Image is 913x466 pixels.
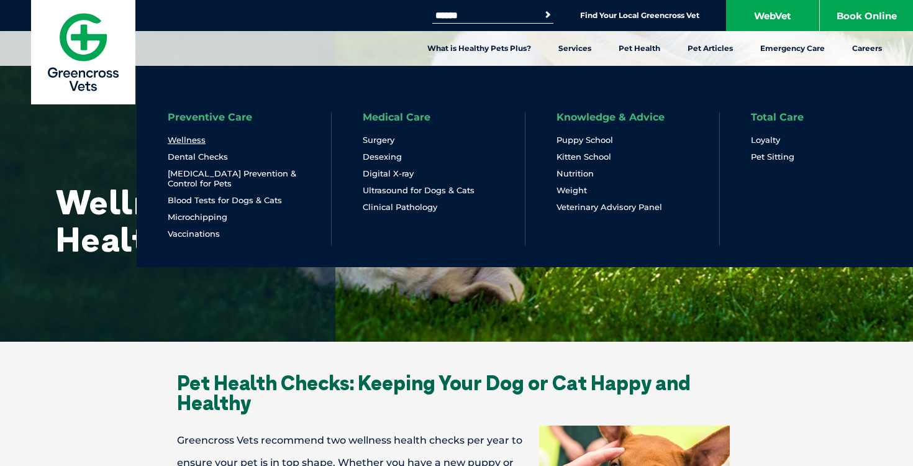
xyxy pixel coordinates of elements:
a: Blood Tests for Dogs & Cats [168,195,282,206]
a: Medical Care [363,112,430,122]
a: Total Care [751,112,804,122]
a: Pet Sitting [751,152,794,162]
a: Pet Health [605,31,674,66]
a: Clinical Pathology [363,202,437,212]
a: Veterinary Advisory Panel [556,202,662,212]
a: Careers [838,31,896,66]
span: Pet Health Checks: Keeping Your Dog or Cat Happy and Healthy [177,370,691,415]
a: Services [545,31,605,66]
a: Dental Checks [168,152,228,162]
a: Nutrition [556,168,594,179]
a: Weight [556,185,587,196]
a: Ultrasound for Dogs & Cats [363,185,475,196]
a: Preventive Care [168,112,252,122]
a: Pet Articles [674,31,747,66]
a: Digital X-ray [363,168,414,179]
a: Find Your Local Greencross Vet [580,11,699,21]
a: Loyalty [751,135,780,145]
h1: Wellness Health Check [56,183,304,258]
a: Puppy School [556,135,613,145]
a: [MEDICAL_DATA] Prevention & Control for Pets [168,168,300,189]
a: Knowledge & Advice [556,112,665,122]
a: What is Healthy Pets Plus? [414,31,545,66]
a: Desexing [363,152,402,162]
a: Surgery [363,135,394,145]
a: Microchipping [168,212,227,222]
a: Emergency Care [747,31,838,66]
a: Wellness [168,135,206,145]
button: Search [542,9,554,21]
a: Kitten School [556,152,611,162]
a: Vaccinations [168,229,220,239]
